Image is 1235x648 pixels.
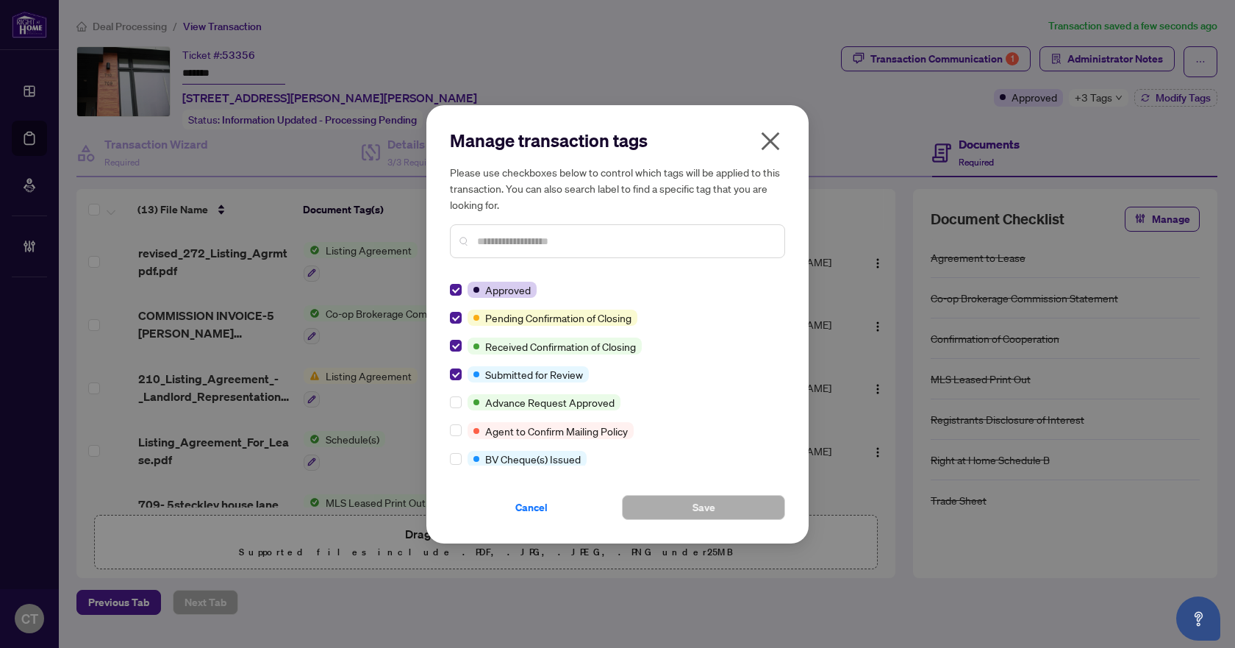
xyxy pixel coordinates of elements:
span: Agent to Confirm Mailing Policy [485,423,628,439]
span: Approved [485,282,531,298]
h2: Manage transaction tags [450,129,785,152]
button: Save [622,495,785,520]
button: Open asap [1176,597,1220,641]
span: Pending Confirmation of Closing [485,310,631,326]
button: Cancel [450,495,613,520]
span: Received Confirmation of Closing [485,338,636,355]
span: Cancel [515,496,548,519]
span: Submitted for Review [485,366,583,382]
span: BV Cheque(s) Issued [485,451,581,467]
span: close [759,129,782,153]
h5: Please use checkboxes below to control which tags will be applied to this transaction. You can al... [450,164,785,213]
span: Advance Request Approved [485,394,615,410]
